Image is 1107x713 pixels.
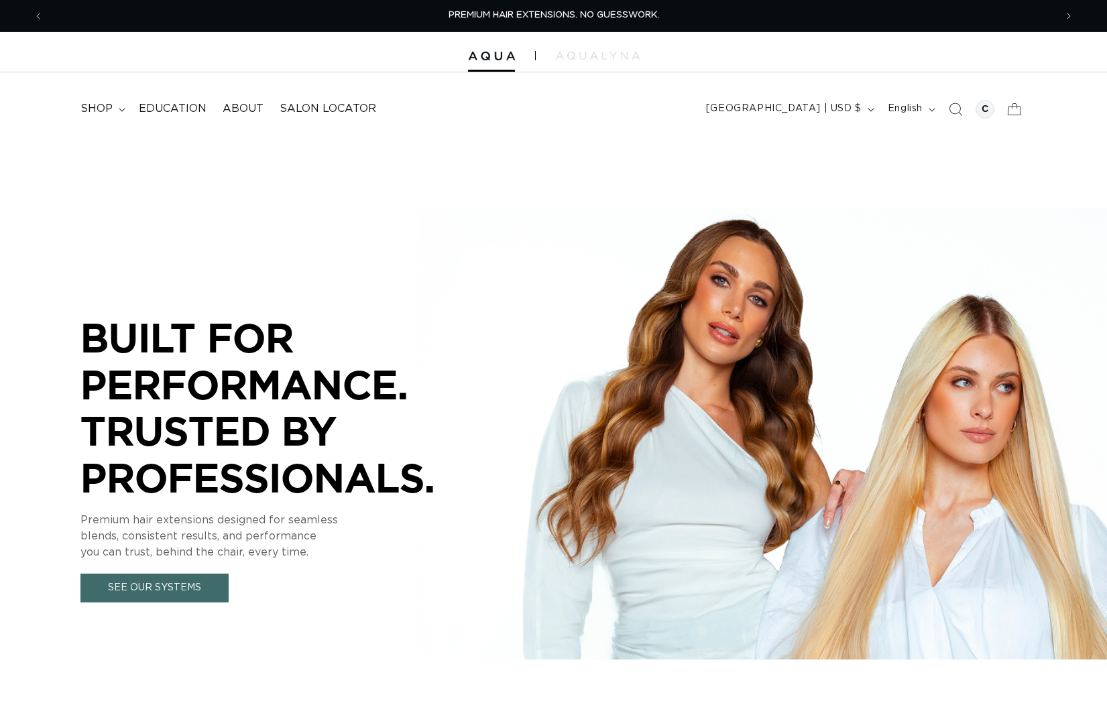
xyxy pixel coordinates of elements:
summary: Search [941,94,970,124]
a: Salon Locator [272,94,384,124]
p: BUILT FOR PERFORMANCE. TRUSTED BY PROFESSIONALS. [80,314,483,501]
a: See Our Systems [80,574,229,602]
button: Previous announcement [23,3,53,29]
span: English [888,102,923,116]
img: aqualyna.com [556,52,640,60]
span: Salon Locator [280,102,376,116]
p: Premium hair extensions designed for seamless blends, consistent results, and performance you can... [80,512,483,560]
span: [GEOGRAPHIC_DATA] | USD $ [706,102,862,116]
span: PREMIUM HAIR EXTENSIONS. NO GUESSWORK. [449,11,659,19]
button: [GEOGRAPHIC_DATA] | USD $ [698,96,880,122]
span: About [223,102,264,116]
a: Education [131,94,215,124]
a: About [215,94,272,124]
button: English [880,96,941,122]
img: Aqua Hair Extensions [468,52,515,61]
span: Education [139,102,207,116]
button: Next announcement [1054,3,1084,29]
summary: shop [72,94,131,124]
span: shop [80,102,113,116]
